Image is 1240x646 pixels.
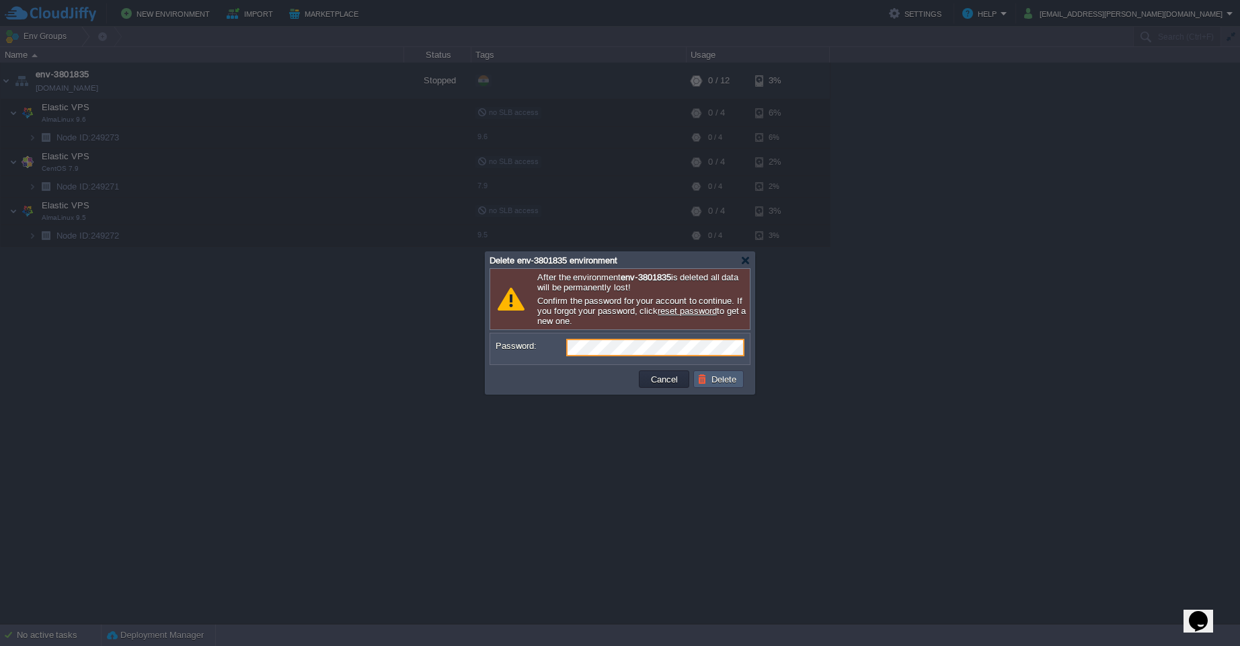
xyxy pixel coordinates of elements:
button: Delete [697,373,740,385]
span: Delete env-3801835 environment [490,255,617,266]
p: After the environment is deleted all data will be permanently lost! [537,272,746,292]
b: env-3801835 [621,272,670,282]
p: Confirm the password for your account to continue. If you forgot your password, click to get a ne... [537,296,746,326]
iframe: chat widget [1184,592,1227,633]
a: reset password [658,306,717,316]
label: Password: [496,339,565,353]
button: Cancel [647,373,682,385]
